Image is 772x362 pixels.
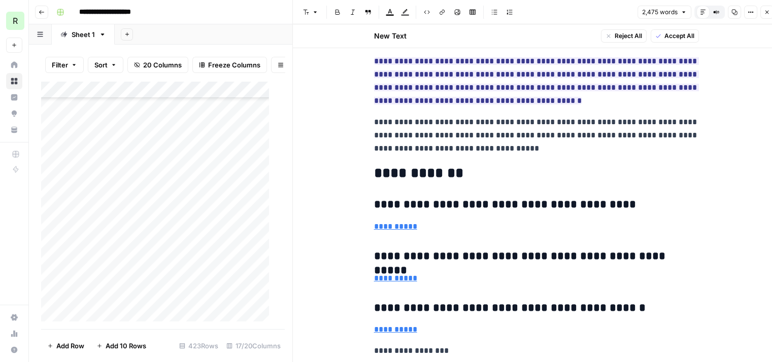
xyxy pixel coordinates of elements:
div: 17/20 Columns [222,338,285,354]
a: Your Data [6,122,22,138]
button: 20 Columns [127,57,188,73]
span: Reject All [615,31,642,41]
a: Opportunities [6,105,22,122]
a: Settings [6,309,22,325]
div: Sheet 1 [72,29,95,40]
span: Add Row [56,341,84,351]
a: Insights [6,89,22,105]
span: Sort [94,60,108,70]
button: Accept All [651,29,699,43]
button: Filter [45,57,84,73]
span: Add 10 Rows [106,341,146,351]
h2: New Text [374,31,407,41]
button: Add Row [41,338,90,354]
a: Sheet 1 [52,24,115,45]
button: Sort [88,57,123,73]
button: Workspace: Re-Leased [6,8,22,33]
a: Browse [6,73,22,89]
span: R [13,15,18,27]
span: 20 Columns [143,60,182,70]
button: 2,475 words [637,6,691,19]
button: Reject All [601,29,647,43]
a: Home [6,57,22,73]
button: Help + Support [6,342,22,358]
span: Filter [52,60,68,70]
div: 423 Rows [175,338,222,354]
span: Accept All [664,31,694,41]
button: Add 10 Rows [90,338,152,354]
span: Freeze Columns [208,60,260,70]
button: Freeze Columns [192,57,267,73]
span: 2,475 words [642,8,678,17]
a: Usage [6,325,22,342]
